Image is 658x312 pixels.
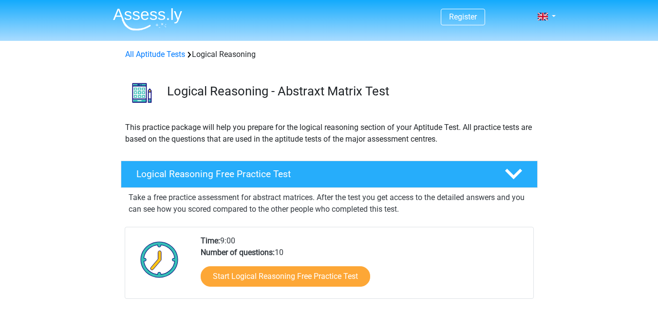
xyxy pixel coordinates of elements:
[136,168,489,180] h4: Logical Reasoning Free Practice Test
[449,12,477,21] a: Register
[121,72,163,113] img: logical reasoning
[113,8,182,31] img: Assessly
[117,161,542,188] a: Logical Reasoning Free Practice Test
[125,122,533,145] p: This practice package will help you prepare for the logical reasoning section of your Aptitude Te...
[125,50,185,59] a: All Aptitude Tests
[167,84,530,99] h3: Logical Reasoning - Abstraxt Matrix Test
[135,235,184,284] img: Clock
[201,236,220,245] b: Time:
[121,49,537,60] div: Logical Reasoning
[201,266,370,287] a: Start Logical Reasoning Free Practice Test
[201,248,275,257] b: Number of questions:
[129,192,530,215] p: Take a free practice assessment for abstract matrices. After the test you get access to the detai...
[193,235,533,298] div: 9:00 10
